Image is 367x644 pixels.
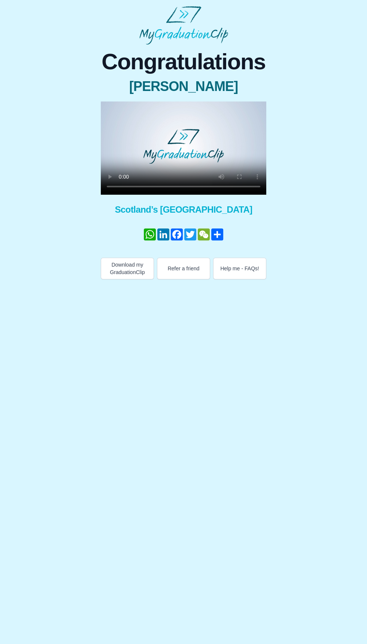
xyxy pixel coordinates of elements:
[101,79,266,94] span: [PERSON_NAME]
[101,204,266,216] span: Scotland’s [GEOGRAPHIC_DATA]
[101,258,154,279] button: Download my GraduationClip
[101,51,266,73] span: Congratulations
[157,258,210,279] button: Refer a friend
[139,6,228,45] img: MyGraduationClip
[157,228,170,240] a: LinkedIn
[210,228,224,240] a: Share
[170,228,183,240] a: Facebook
[143,228,157,240] a: WhatsApp
[213,258,266,279] button: Help me - FAQs!
[183,228,197,240] a: Twitter
[197,228,210,240] a: WeChat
